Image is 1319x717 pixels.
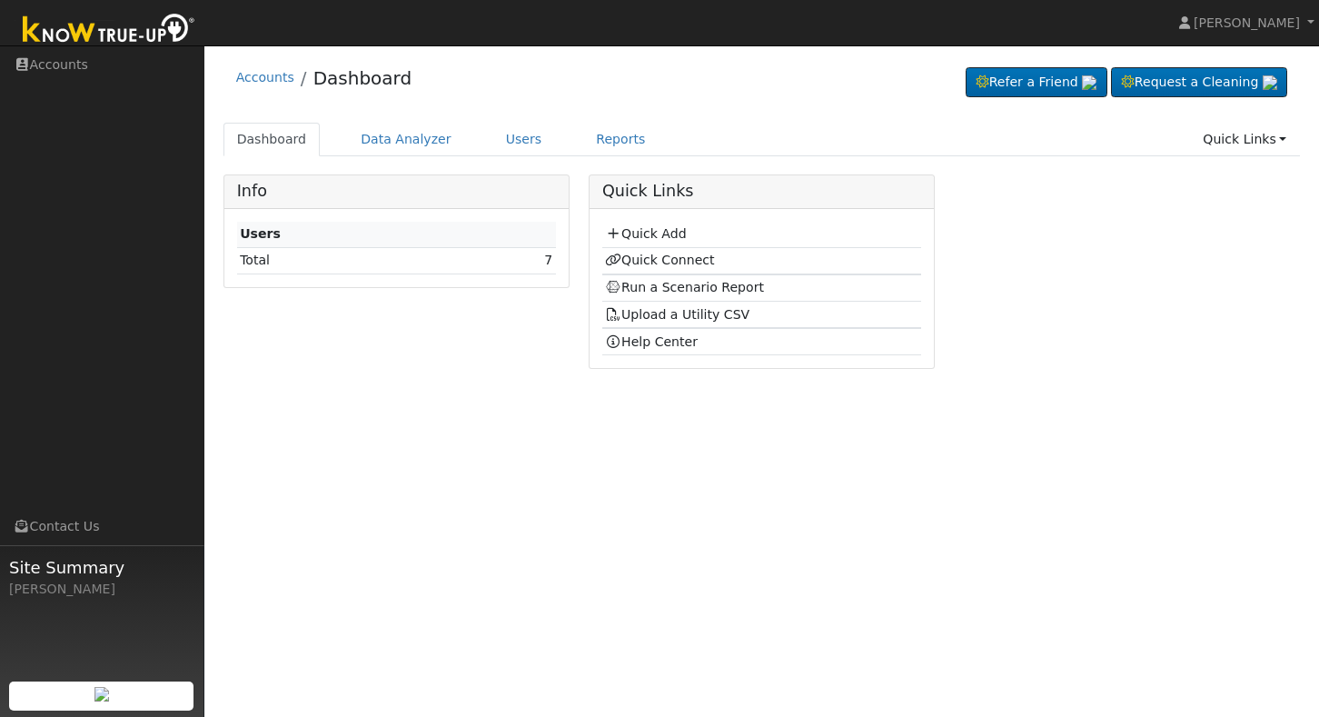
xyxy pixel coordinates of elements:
a: Dashboard [223,123,321,156]
a: Accounts [236,70,294,85]
img: Know True-Up [14,10,204,51]
a: Refer a Friend [966,67,1107,98]
a: Data Analyzer [347,123,465,156]
div: [PERSON_NAME] [9,580,194,599]
img: retrieve [1082,75,1096,90]
a: Reports [582,123,659,156]
img: retrieve [1263,75,1277,90]
a: Dashboard [313,67,412,89]
a: Request a Cleaning [1111,67,1287,98]
a: Quick Links [1189,123,1300,156]
span: [PERSON_NAME] [1194,15,1300,30]
img: retrieve [94,687,109,702]
a: Users [492,123,556,156]
span: Site Summary [9,555,194,580]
